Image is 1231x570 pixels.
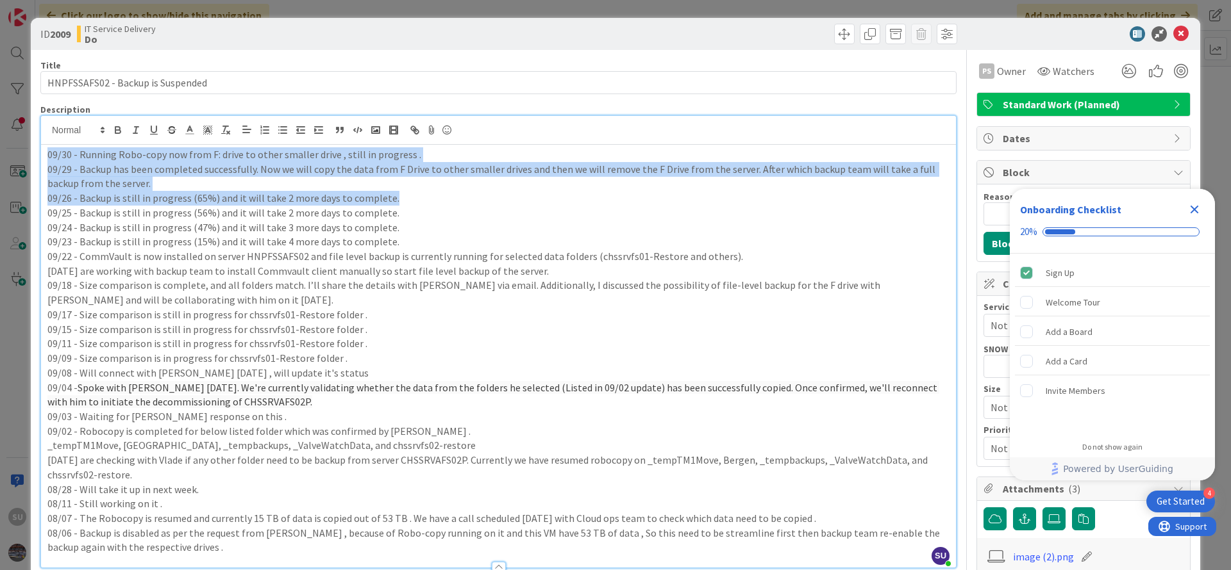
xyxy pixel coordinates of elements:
button: Block [984,232,1027,255]
span: Watchers [1053,63,1094,79]
span: Not Set [991,398,1155,416]
div: Checklist progress: 20% [1020,226,1205,238]
p: 09/24 - Backup is still in progress (47%) and it will take 3 more days to complete. [47,220,950,235]
div: 20% [1020,226,1037,238]
p: 08/11 - Still working on it . [47,496,950,511]
label: SNOW Reference Number [984,343,1089,355]
span: Attachments [1003,481,1167,496]
span: Owner [997,63,1026,79]
div: Sign Up [1046,265,1075,281]
div: Open Get Started checklist, remaining modules: 4 [1146,491,1215,512]
p: 09/02 - Robocopy is completed for below listed folder which was confirmed by [PERSON_NAME] . [47,424,950,439]
span: Standard Work (Planned) [1003,97,1167,112]
span: Dates [1003,131,1167,146]
div: PS [979,63,994,79]
p: _tempTM1Move, [GEOGRAPHIC_DATA], _tempbackups, _ValveWatchData, and chssrvfs02-restore [47,438,950,453]
p: 09/30 - Running Robo-copy now from F: drive to other smaller drive , still in progress . [47,147,950,162]
div: Checklist items [1010,254,1215,434]
a: image (2).png [1013,549,1074,564]
div: Close Checklist [1184,199,1205,220]
a: Powered by UserGuiding [1016,457,1209,480]
div: Welcome Tour is incomplete. [1015,288,1210,316]
div: Welcome Tour [1046,295,1100,310]
label: Reason [984,191,1015,202]
p: 09/08 - Will connect with [PERSON_NAME] [DATE] , will update it's status [47,366,950,380]
div: Sign Up is complete. [1015,259,1210,287]
p: 09/17 - Size comparison is still in progress for chssrvfs01-Restore folder . [47,307,950,322]
div: Onboarding Checklist [1020,202,1121,217]
div: Footer [1010,457,1215,480]
p: 09/23 - Backup is still in progress (15%) and it will take 4 more days to complete. [47,234,950,249]
div: Add a Card [1046,354,1087,369]
p: 09/26 - Backup is still in progress (65%) and it will take 2 more days to complete. [47,191,950,206]
p: 08/28 - Will take it up in next week. [47,482,950,497]
span: Powered by UserGuiding [1063,461,1173,476]
div: 4 [1203,487,1215,499]
span: Not Set [991,439,1155,457]
div: Add a Card is incomplete. [1015,347,1210,375]
p: 08/07 - The Robocopy is resumed and currently 15 TB of data is copied out of 53 TB . We have a ca... [47,511,950,526]
span: ( 3 ) [1068,482,1080,495]
label: Title [40,60,61,71]
span: Spoke with [PERSON_NAME] [DATE]. We're currently validating whether the data from the folders he ... [47,381,939,409]
div: Size [984,384,1184,393]
span: Block [1003,165,1167,180]
p: 09/11 - Size comparison is still in progress for chssrvfs01-Restore folder . [47,336,950,351]
div: Priority [984,425,1184,434]
div: Service Tower [984,302,1184,311]
span: Custom Fields [1003,276,1167,291]
p: 09/15 - Size comparison is still in progress for chssrvfs01-Restore folder . [47,322,950,337]
div: Add a Board is incomplete. [1015,318,1210,346]
b: 2009 [50,28,71,40]
p: 09/09 - Size comparison is in progress for chssrvfs01-Restore folder . [47,351,950,366]
div: Get Started [1157,495,1205,508]
div: Invite Members [1046,383,1105,398]
input: type card name here... [40,71,957,94]
p: [DATE] are working with backup team to install Commvault client manually so start file level back... [47,264,950,279]
div: Add a Board [1046,324,1093,339]
p: [DATE] are checking with Vlade if any other folder need to be backup from server CHSSRVAFS02P. Cu... [47,453,950,482]
div: Checklist Container [1010,189,1215,480]
p: 09/03 - Waiting for [PERSON_NAME] response on this . [47,409,950,424]
span: Support [27,2,58,17]
p: 09/04 - [47,380,950,409]
p: 09/18 - Size comparison is complete, and all folders match. I’ll share the details with [PERSON_N... [47,278,950,307]
div: Invite Members is incomplete. [1015,377,1210,405]
span: IT Service Delivery [85,24,156,34]
span: Not Set [991,318,1161,333]
p: 09/29 - Backup has been completed successfully. Now we will copy the data from F Drive to other s... [47,162,950,191]
p: 09/25 - Backup is still in progress (56%) and it will take 2 more days to complete. [47,206,950,220]
b: Do [85,34,156,44]
span: SU [932,547,950,565]
span: Description [40,104,90,115]
span: ID [40,26,71,42]
p: 08/06 - Backup is disabled as per the request from [PERSON_NAME] , because of Robo-copy running o... [47,526,950,555]
p: 09/22 - CommVault is now installed on server HNPFSSAFS02 and file level backup is currently runni... [47,249,950,264]
div: Do not show again [1082,442,1143,452]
